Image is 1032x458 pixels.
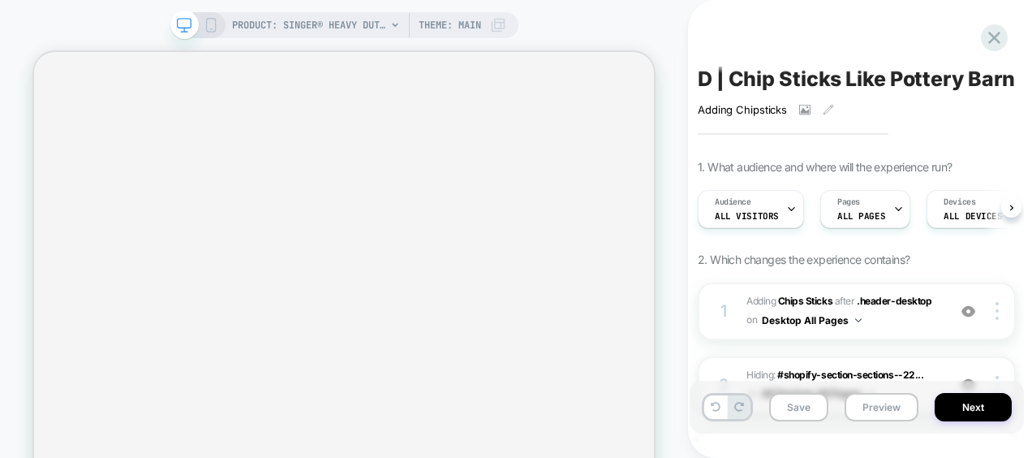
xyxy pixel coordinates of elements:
span: #shopify-section-sections--22... [777,369,923,381]
img: crossed eye [961,305,975,318]
span: .header-desktop [857,295,931,307]
span: Theme: MAIN [419,12,481,38]
span: Devices [944,197,975,208]
img: crossed eye [961,378,975,391]
span: Adding Chipsticks [698,103,787,116]
span: Pages [837,197,860,208]
span: Audience [715,197,751,208]
button: Preview [845,393,918,421]
span: Hiding : [746,366,939,404]
b: Chips Sticks [778,295,832,307]
span: PRODUCT: SINGER® Heavy Duty 4452 Rosewater Pink Sewing Machine [232,12,386,38]
span: 2. Which changes the experience contains? [698,253,909,266]
img: down arrow [855,318,862,322]
span: on [746,311,757,329]
span: ALL PAGES [837,210,885,222]
img: close [995,376,999,394]
button: Save [769,393,828,421]
span: Adding [746,295,832,307]
span: AFTER [835,295,855,307]
div: 2 [716,370,732,400]
button: Next [935,393,1012,421]
span: D | Chip Sticks Like Pottery Barn [698,67,1015,91]
img: close [995,302,999,320]
button: Desktop All Pages [762,310,862,331]
span: All Visitors [715,210,779,222]
span: ALL DEVICES [944,210,1002,222]
div: 1 [716,296,732,326]
span: 1. What audience and where will the experience run? [698,160,952,174]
